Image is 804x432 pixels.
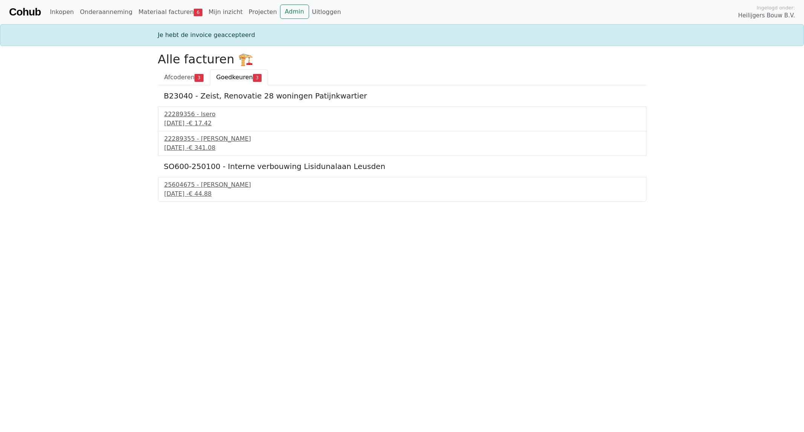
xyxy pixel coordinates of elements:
[194,9,202,16] span: 6
[188,120,211,127] span: € 17.42
[188,144,215,151] span: € 341.08
[757,4,795,11] span: Ingelogd onder:
[158,52,646,66] h2: Alle facturen 🏗️
[164,143,640,152] div: [DATE] -
[158,69,210,85] a: Afcoderen3
[164,134,640,143] div: 22289355 - [PERSON_NAME]
[47,5,77,20] a: Inkopen
[205,5,246,20] a: Mijn inzicht
[164,91,640,100] h5: B23040 - Zeist, Renovatie 28 woningen Patijnkwartier
[77,5,135,20] a: Onderaanneming
[153,31,651,40] div: Je hebt de invoice geaccepteerd
[188,190,211,197] span: € 44.88
[9,3,41,21] a: Cohub
[280,5,309,19] a: Admin
[164,180,640,189] div: 25604675 - [PERSON_NAME]
[164,110,640,128] a: 22289356 - Isero[DATE] -€ 17.42
[194,74,203,81] span: 3
[164,162,640,171] h5: SO600-250100 - Interne verbouwing Lisidunalaan Leusden
[164,110,640,119] div: 22289356 - Isero
[210,69,268,85] a: Goedkeuren3
[164,180,640,198] a: 25604675 - [PERSON_NAME][DATE] -€ 44.88
[738,11,795,20] span: Heilijgers Bouw B.V.
[164,74,195,81] span: Afcoderen
[164,119,640,128] div: [DATE] -
[164,189,640,198] div: [DATE] -
[246,5,280,20] a: Projecten
[309,5,344,20] a: Uitloggen
[135,5,205,20] a: Materiaal facturen6
[253,74,262,81] span: 3
[216,74,253,81] span: Goedkeuren
[164,134,640,152] a: 22289355 - [PERSON_NAME][DATE] -€ 341.08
